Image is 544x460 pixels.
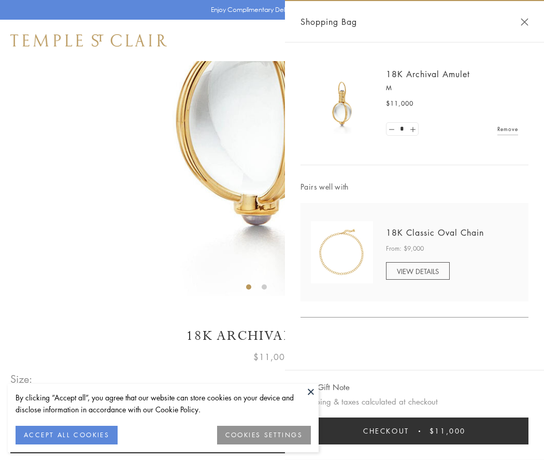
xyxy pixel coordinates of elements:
[300,381,350,394] button: Add Gift Note
[300,395,528,408] p: Shipping & taxes calculated at checkout
[386,262,450,280] a: VIEW DETAILS
[497,123,518,135] a: Remove
[386,243,424,254] span: From: $9,000
[386,227,484,238] a: 18K Classic Oval Chain
[521,18,528,26] button: Close Shopping Bag
[363,425,409,437] span: Checkout
[16,392,311,415] div: By clicking “Accept all”, you agree that our website can store cookies on your device and disclos...
[386,68,470,80] a: 18K Archival Amulet
[10,34,167,47] img: Temple St. Clair
[300,181,528,193] span: Pairs well with
[407,123,418,136] a: Set quantity to 2
[311,73,373,135] img: 18K Archival Amulet
[386,83,518,93] p: M
[253,350,291,364] span: $11,000
[10,370,33,387] span: Size:
[386,98,413,109] span: $11,000
[430,425,466,437] span: $11,000
[211,5,328,15] p: Enjoy Complimentary Delivery & Returns
[300,418,528,444] button: Checkout $11,000
[16,426,118,444] button: ACCEPT ALL COOKIES
[300,15,357,28] span: Shopping Bag
[311,221,373,283] img: N88865-OV18
[217,426,311,444] button: COOKIES SETTINGS
[386,123,397,136] a: Set quantity to 0
[10,327,534,345] h1: 18K Archival Amulet
[397,266,439,276] span: VIEW DETAILS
